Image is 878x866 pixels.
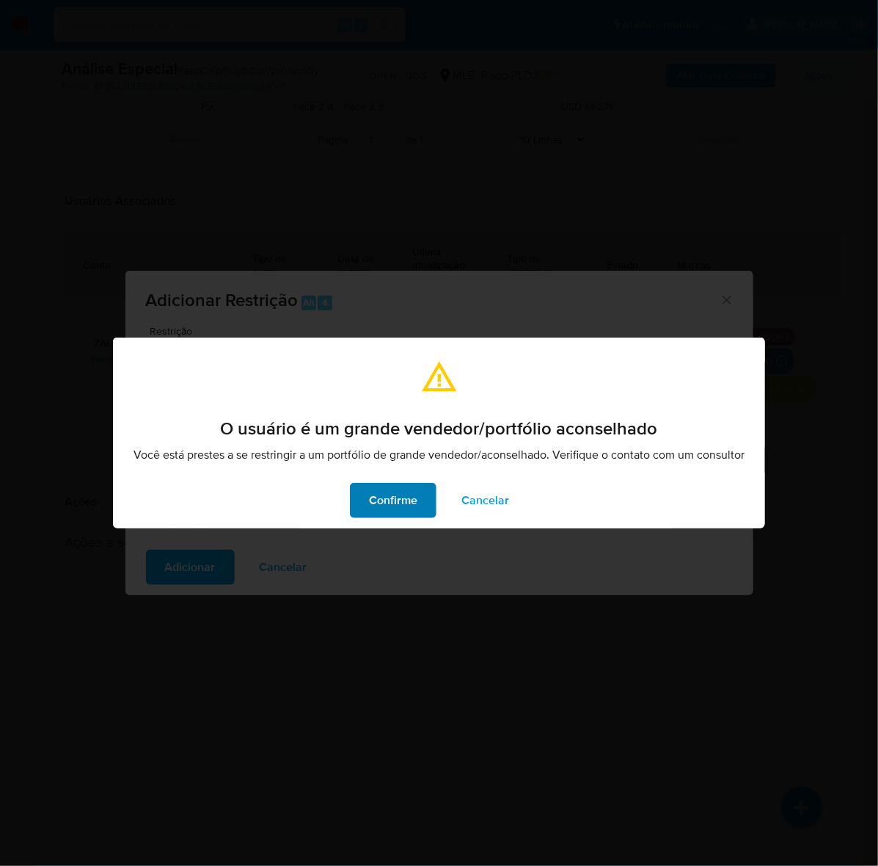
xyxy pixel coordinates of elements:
[369,484,417,517] span: Confirme
[461,484,509,517] span: Cancelar
[133,448,745,462] p: Você está prestes a se restringir a um portfólio de grande vendedor/aconselhado. Verifique o cont...
[350,483,436,518] button: Confirme
[221,420,658,437] span: O usuário é um grande vendedor/portfólio aconselhado
[442,483,528,518] button: Cancelar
